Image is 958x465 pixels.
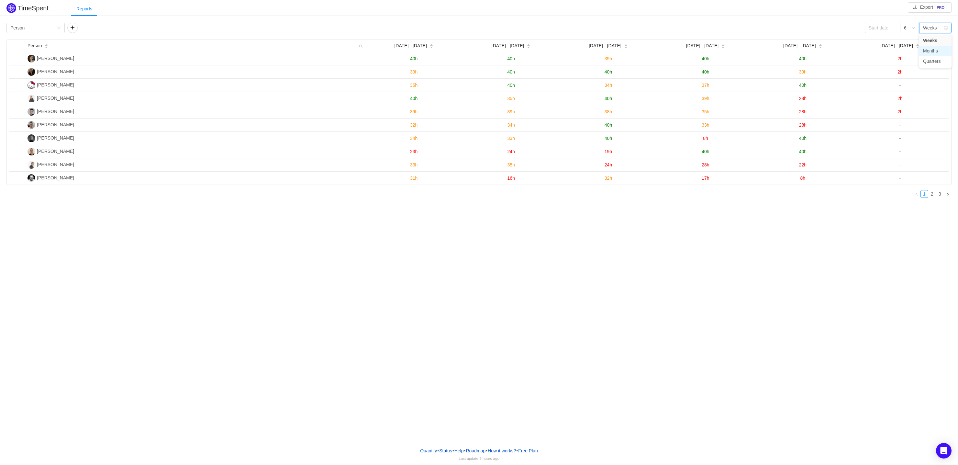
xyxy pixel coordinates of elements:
[721,43,725,45] i: icon: caret-up
[37,149,74,154] span: [PERSON_NAME]
[799,56,807,61] span: 40h
[605,136,612,141] span: 40h
[28,161,35,169] img: ДШ
[919,46,952,56] li: Months
[507,69,515,74] span: 40h
[28,42,42,49] span: Person
[721,43,725,48] div: Sort
[507,83,515,88] span: 40h
[702,122,709,128] span: 33h
[10,23,25,33] div: Person
[819,43,822,45] i: icon: caret-up
[904,23,907,33] div: 6
[410,69,418,74] span: 39h
[430,46,433,48] i: icon: caret-down
[439,446,452,456] a: Status
[686,42,719,49] span: [DATE] - [DATE]
[37,96,74,101] span: [PERSON_NAME]
[605,69,612,74] span: 40h
[899,136,901,141] span: -
[437,448,439,453] span: •
[71,2,97,16] div: Reports
[410,56,418,61] span: 40h
[420,446,437,456] a: Quantify
[799,136,807,141] span: 40h
[507,122,515,128] span: 34h
[28,108,35,116] img: СП
[459,456,499,460] span: Last update:
[913,190,920,198] li: Previous Page
[45,43,48,45] i: icon: caret-up
[28,121,35,129] img: АБ
[487,446,516,456] button: How it works?
[589,42,621,49] span: [DATE] - [DATE]
[410,136,418,141] span: 34h
[356,40,365,52] i: icon: search
[916,43,919,45] i: icon: caret-up
[783,42,816,49] span: [DATE] - [DATE]
[702,162,709,167] span: 28h
[452,448,454,453] span: •
[920,190,928,198] li: 1
[507,56,515,61] span: 40h
[702,176,709,181] span: 17h
[916,43,919,48] div: Sort
[897,96,903,101] span: 2h
[799,149,807,154] span: 40h
[916,46,919,48] i: icon: caret-down
[799,69,807,74] span: 39h
[516,448,518,453] span: •
[28,148,35,155] img: А
[897,56,903,61] span: 2h
[799,162,807,167] span: 22h
[37,82,74,87] span: [PERSON_NAME]
[605,96,612,101] span: 40h
[394,42,427,49] span: [DATE] - [DATE]
[410,162,418,167] span: 33h
[923,23,937,33] div: Weeks
[44,43,48,48] div: Sort
[37,56,74,61] span: [PERSON_NAME]
[37,135,74,141] span: [PERSON_NAME]
[28,95,35,102] img: ИП
[624,43,628,48] div: Sort
[800,176,806,181] span: 8h
[908,2,952,13] button: icon: downloadExportPRO
[37,109,74,114] span: [PERSON_NAME]
[466,446,486,456] a: Roadmap
[28,55,35,62] img: АТ
[507,149,515,154] span: 24h
[702,83,709,88] span: 37h
[527,43,530,48] div: Sort
[37,122,74,127] span: [PERSON_NAME]
[410,149,418,154] span: 23h
[702,109,709,114] span: 35h
[507,96,515,101] span: 35h
[944,26,948,30] i: icon: calendar
[897,69,903,74] span: 2h
[28,134,35,142] img: АВ
[18,5,49,12] h2: TimeSpent
[605,56,612,61] span: 39h
[865,23,900,33] input: Start date
[605,109,612,114] span: 38h
[624,43,628,45] i: icon: caret-up
[410,109,418,114] span: 39h
[919,56,952,66] li: Quarters
[929,190,936,198] a: 2
[410,83,418,88] span: 35h
[799,96,807,101] span: 28h
[702,149,709,154] span: 40h
[527,46,530,48] i: icon: caret-down
[899,83,901,88] span: -
[410,176,418,181] span: 31h
[899,149,901,154] span: -
[915,192,919,196] i: icon: left
[28,68,35,76] img: РБ
[880,42,913,49] span: [DATE] - [DATE]
[899,122,901,128] span: -
[410,96,418,101] span: 40h
[799,83,807,88] span: 40h
[507,109,515,114] span: 39h
[721,46,725,48] i: icon: caret-down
